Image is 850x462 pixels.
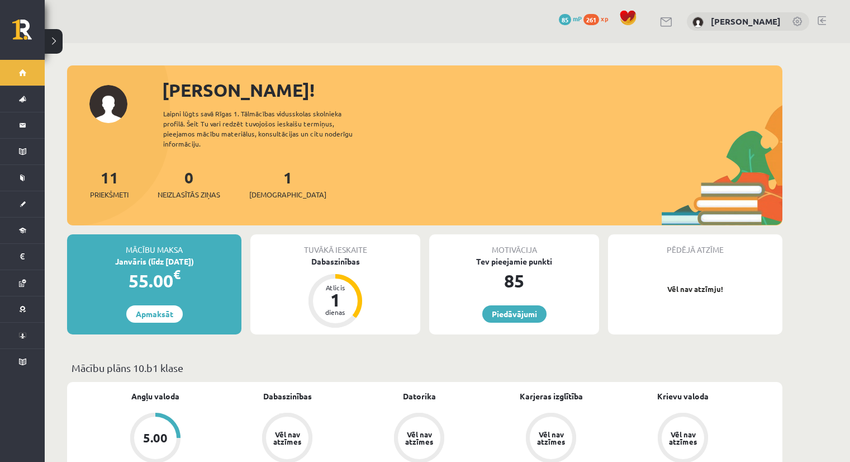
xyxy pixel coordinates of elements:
[608,234,782,256] div: Pēdējā atzīme
[403,390,436,402] a: Datorika
[559,14,582,23] a: 85 mP
[429,256,599,267] div: Tev pieejamie punkti
[173,266,181,282] span: €
[263,390,312,402] a: Dabaszinības
[667,431,699,445] div: Vēl nav atzīmes
[657,390,709,402] a: Krievu valoda
[90,189,129,200] span: Priekšmeti
[319,284,352,291] div: Atlicis
[429,234,599,256] div: Motivācija
[403,431,435,445] div: Vēl nav atzīmes
[250,234,420,256] div: Tuvākā ieskaite
[250,256,420,329] a: Dabaszinības Atlicis 1 dienas
[67,267,241,294] div: 55.00
[158,167,220,200] a: 0Neizlasītās ziņas
[482,305,547,323] a: Piedāvājumi
[692,17,704,28] img: Anna Cirse
[583,14,599,25] span: 261
[249,167,326,200] a: 1[DEMOGRAPHIC_DATA]
[143,432,168,444] div: 5.00
[72,360,778,375] p: Mācību plāns 10.b1 klase
[158,189,220,200] span: Neizlasītās ziņas
[559,14,571,25] span: 85
[131,390,179,402] a: Angļu valoda
[250,256,420,267] div: Dabaszinības
[535,431,567,445] div: Vēl nav atzīmes
[90,167,129,200] a: 11Priekšmeti
[319,291,352,309] div: 1
[162,77,782,103] div: [PERSON_NAME]!
[520,390,583,402] a: Karjeras izglītība
[272,431,303,445] div: Vēl nav atzīmes
[319,309,352,315] div: dienas
[573,14,582,23] span: mP
[67,256,241,267] div: Janvāris (līdz [DATE])
[67,234,241,256] div: Mācību maksa
[163,109,372,149] div: Laipni lūgts savā Rīgas 1. Tālmācības vidusskolas skolnieka profilā. Šeit Tu vari redzēt tuvojošo...
[126,305,183,323] a: Apmaksāt
[429,267,599,294] div: 85
[12,20,45,48] a: Rīgas 1. Tālmācības vidusskola
[614,284,777,295] p: Vēl nav atzīmju!
[711,16,781,27] a: [PERSON_NAME]
[601,14,608,23] span: xp
[583,14,614,23] a: 261 xp
[249,189,326,200] span: [DEMOGRAPHIC_DATA]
